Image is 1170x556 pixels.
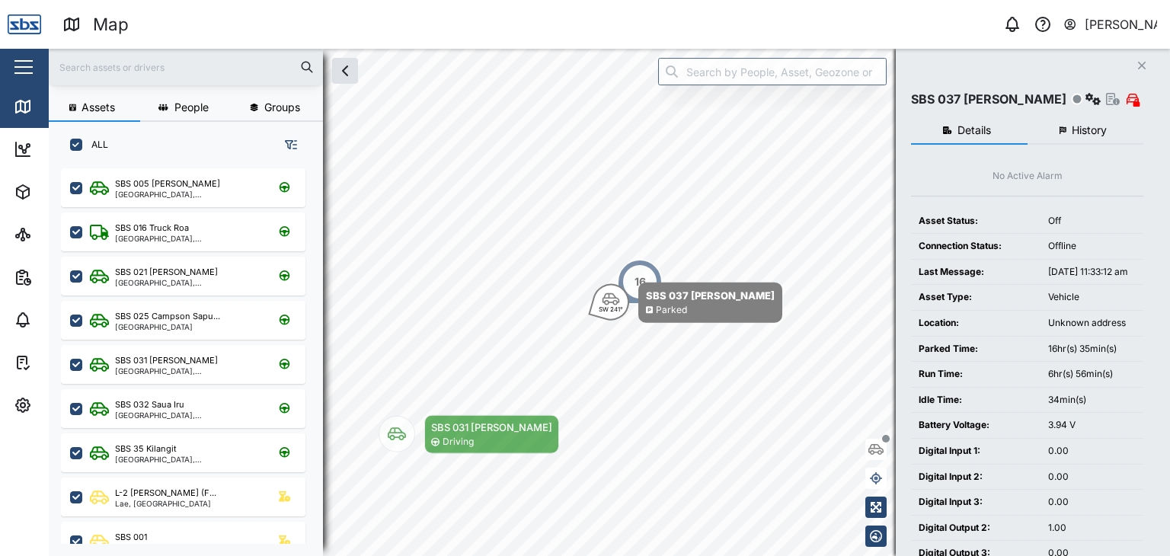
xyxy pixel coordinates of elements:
div: SBS 005 [PERSON_NAME] [115,177,220,190]
div: Digital Input 1: [919,444,1033,459]
span: History [1072,125,1107,136]
div: 0.00 [1048,470,1136,484]
div: Offline [1048,239,1136,254]
div: SBS 021 [PERSON_NAME] [115,266,218,279]
div: Parked [656,303,687,318]
div: Parked Time: [919,342,1033,356]
div: Map [40,98,74,115]
div: Digital Input 3: [919,495,1033,510]
img: Main Logo [8,8,41,41]
div: SBS 037 [PERSON_NAME] [646,288,775,303]
div: Map marker [593,283,782,323]
div: Asset Status: [919,214,1033,228]
div: SBS 025 Campson Sapu... [115,310,220,323]
div: SBS 032 Saua Iru [115,398,184,411]
div: [GEOGRAPHIC_DATA], [GEOGRAPHIC_DATA] [115,455,261,463]
label: ALL [82,139,108,151]
div: 3.94 V [1048,418,1136,433]
div: [GEOGRAPHIC_DATA], [GEOGRAPHIC_DATA] [115,235,261,242]
div: Tasks [40,354,82,371]
input: Search by People, Asset, Geozone or Place [658,58,887,85]
div: [GEOGRAPHIC_DATA], [GEOGRAPHIC_DATA] [115,411,261,419]
div: grid [61,163,322,544]
div: Settings [40,397,94,414]
div: SBS 016 Truck Roa [115,222,189,235]
span: Details [957,125,991,136]
div: 1.00 [1048,521,1136,535]
div: Unknown address [1048,316,1136,331]
div: SBS 031 [PERSON_NAME] [431,420,552,435]
div: Dashboard [40,141,108,158]
div: Location: [919,316,1033,331]
span: Groups [264,102,300,113]
div: Lae, [GEOGRAPHIC_DATA] [115,500,216,507]
div: [DATE] 11:33:12 am [1048,265,1136,280]
div: [GEOGRAPHIC_DATA], [GEOGRAPHIC_DATA] [115,367,261,375]
span: People [174,102,209,113]
div: Off [1048,214,1136,228]
div: Connection Status: [919,239,1033,254]
div: Sites [40,226,76,243]
div: [PERSON_NAME] [1085,15,1158,34]
div: SBS 031 [PERSON_NAME] [115,354,218,367]
div: Driving [443,435,474,449]
div: Run Time: [919,367,1033,382]
input: Search assets or drivers [58,56,314,78]
div: 16hr(s) 35min(s) [1048,342,1136,356]
div: [GEOGRAPHIC_DATA], [GEOGRAPHIC_DATA] [115,279,261,286]
div: 0.00 [1048,444,1136,459]
div: 34min(s) [1048,393,1136,407]
div: Map marker [379,415,559,454]
div: Last Message: [919,265,1033,280]
div: [GEOGRAPHIC_DATA], [GEOGRAPHIC_DATA] [115,190,261,198]
div: SBS 001 [115,531,147,544]
div: Idle Time: [919,393,1033,407]
div: L-2 [PERSON_NAME] (F... [115,487,216,500]
div: Digital Input 2: [919,470,1033,484]
div: Assets [40,184,87,200]
button: [PERSON_NAME] [1063,14,1158,35]
div: SBS 35 Kilangit [115,443,177,455]
div: Asset Type: [919,290,1033,305]
div: Reports [40,269,91,286]
div: 0.00 [1048,495,1136,510]
div: Digital Output 2: [919,521,1033,535]
div: Battery Voltage: [919,418,1033,433]
div: Vehicle [1048,290,1136,305]
canvas: Map [49,49,1170,556]
div: 16 [635,273,646,290]
div: SBS 037 [PERSON_NAME] [911,90,1066,109]
div: No Active Alarm [993,169,1063,184]
div: Alarms [40,312,87,328]
div: Map marker [617,259,663,305]
div: 6hr(s) 56min(s) [1048,367,1136,382]
div: Map [93,11,129,38]
div: SW 241° [599,306,623,312]
span: Assets [82,102,115,113]
div: [GEOGRAPHIC_DATA] [115,323,220,331]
